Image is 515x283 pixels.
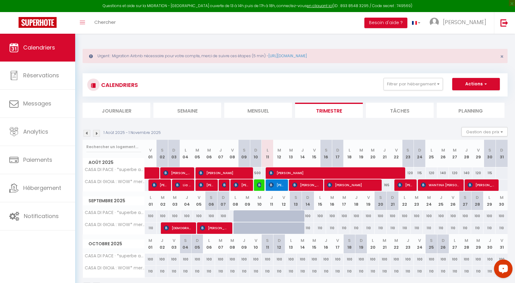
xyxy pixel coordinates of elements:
span: [PERSON_NAME] [468,179,495,191]
abbr: L [431,147,432,153]
th: 10 [250,234,262,253]
th: 21 [379,140,390,167]
span: [PERSON_NAME] [269,167,402,179]
span: [PERSON_NAME] [292,179,320,191]
img: ... [430,18,439,27]
abbr: V [336,238,339,243]
abbr: M [359,147,363,153]
th: 20 [367,234,379,253]
div: 100 [483,210,496,222]
abbr: D [500,147,503,153]
abbr: J [219,147,222,153]
abbr: D [476,195,479,200]
th: 11 [266,191,278,210]
button: Filtrer par hébergement [384,78,443,90]
abbr: V [477,147,480,153]
abbr: D [336,147,339,153]
th: 12 [273,140,285,167]
th: 04 [180,234,191,253]
th: 28 [471,191,483,210]
li: Trimestre [295,103,363,118]
span: CASA DI PACE · *superbe app* vue mer/Parking/Piscine/Plage/Climat [84,167,146,172]
th: 16 [320,234,332,253]
span: [PERSON_NAME] [163,167,191,179]
th: 29 [472,140,484,167]
span: Août 2025 [83,158,144,167]
img: Super Booking [19,17,57,28]
div: 120 [472,167,484,179]
abbr: V [231,147,234,153]
th: 13 [285,140,297,167]
th: 19 [355,234,367,253]
th: 14 [297,140,308,167]
abbr: M [219,238,222,243]
abbr: D [278,238,281,243]
th: 02 [156,140,168,167]
div: 100 [411,210,423,222]
th: 03 [168,234,180,253]
th: 25 [426,234,437,253]
div: 165 [379,179,390,191]
th: 15 [314,191,326,210]
th: 13 [290,191,302,210]
div: 110 [459,222,471,234]
th: 15 [308,140,320,167]
th: 10 [250,140,262,167]
div: 100 [314,210,326,222]
abbr: J [186,195,188,200]
span: Octobre 2025 [83,239,144,248]
abbr: J [270,195,273,200]
li: Journalier [83,103,150,118]
abbr: D [254,147,257,153]
th: 29 [483,191,496,210]
div: 110 [362,222,374,234]
input: Rechercher un logement... [86,141,141,152]
th: 24 [423,191,435,210]
abbr: M [301,238,304,243]
li: Semaine [153,103,221,118]
abbr: M [465,238,468,243]
abbr: M [500,195,504,200]
th: 06 [203,140,215,167]
div: 100 [156,254,168,265]
th: 28 [461,234,472,253]
th: 31 [496,140,508,167]
th: 06 [205,191,217,210]
span: [DEMOGRAPHIC_DATA][PERSON_NAME] [164,222,191,234]
abbr: D [391,195,394,200]
abbr: M [394,238,398,243]
abbr: V [500,238,503,243]
th: 16 [320,140,332,167]
abbr: S [184,238,187,243]
abbr: M [195,147,199,153]
abbr: M [383,238,386,243]
div: 100 [362,210,374,222]
div: 100 [168,254,180,265]
span: Paiements [23,156,52,164]
th: 17 [332,234,344,253]
abbr: L [290,238,292,243]
span: Calendriers [23,44,55,51]
div: 115 [414,167,426,179]
span: CASA DI GIOIA : WOW* mer/piscine/climat/parking [84,179,146,184]
th: 04 [181,191,193,210]
div: 100 [387,210,399,222]
abbr: V [313,147,316,153]
span: [PERSON_NAME] [199,179,214,191]
abbr: J [383,147,386,153]
abbr: S [243,147,246,153]
th: 20 [375,191,387,210]
th: 18 [344,140,355,167]
abbr: L [349,147,350,153]
abbr: V [149,147,152,153]
th: 27 [459,191,471,210]
abbr: M [312,238,316,243]
th: 08 [226,140,238,167]
abbr: M [173,195,177,200]
div: 100 [217,210,229,222]
abbr: L [267,147,268,153]
th: 09 [238,234,250,253]
th: 23 [411,191,423,210]
th: 16 [326,191,338,210]
div: 110 [471,222,483,234]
